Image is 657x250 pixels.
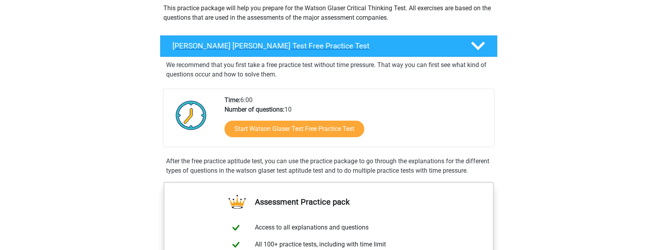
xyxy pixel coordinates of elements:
a: [PERSON_NAME] [PERSON_NAME] Test Free Practice Test [157,35,501,57]
a: Start Watson Glaser Test Free Practice Test [225,121,364,137]
b: Time: [225,96,240,104]
img: Clock [171,95,211,135]
h4: [PERSON_NAME] [PERSON_NAME] Test Free Practice Test [172,41,458,50]
div: After the free practice aptitude test, you can use the practice package to go through the explana... [163,157,494,175]
b: Number of questions: [225,106,285,113]
div: 6:00 10 [219,95,494,147]
p: This practice package will help you prepare for the Watson Glaser Critical Thinking Test. All exe... [163,4,494,22]
p: We recommend that you first take a free practice test without time pressure. That way you can fir... [166,60,491,79]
